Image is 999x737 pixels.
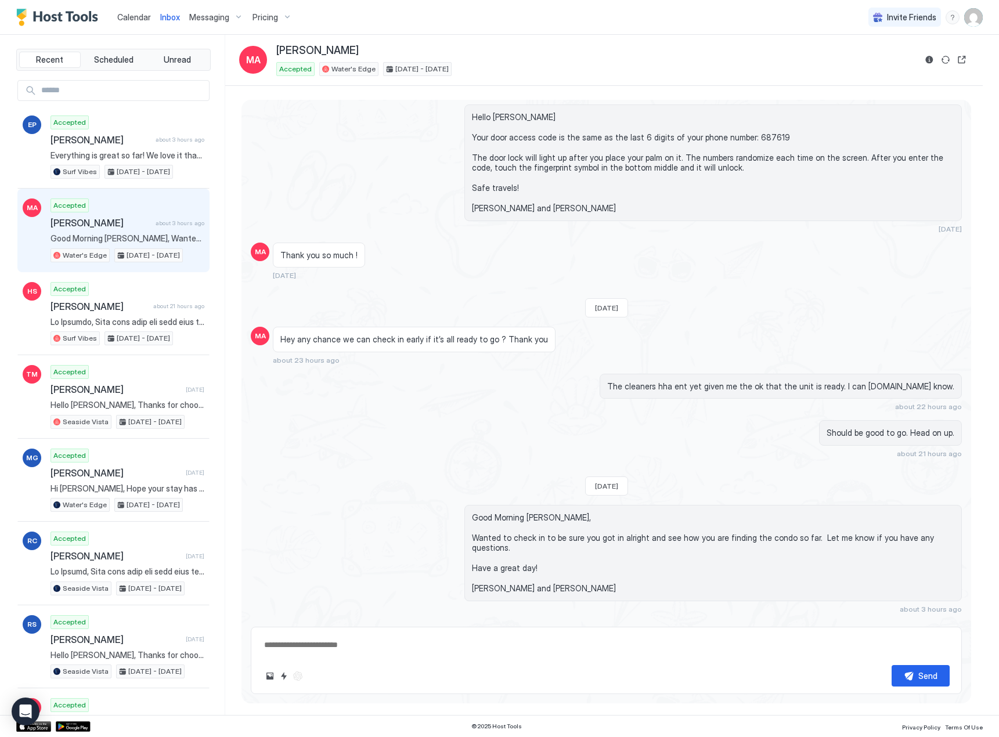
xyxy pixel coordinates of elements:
[16,49,211,71] div: tab-group
[127,250,180,261] span: [DATE] - [DATE]
[900,605,962,613] span: about 3 hours ago
[53,284,86,294] span: Accepted
[53,533,86,544] span: Accepted
[945,724,983,731] span: Terms Of Use
[51,650,204,660] span: Hello [PERSON_NAME], Thanks for choosing to stay at our place! We are sure you will love it. We w...
[955,53,969,67] button: Open reservation
[117,333,170,344] span: [DATE] - [DATE]
[27,203,38,213] span: MA
[27,619,37,630] span: RS
[63,167,97,177] span: Surf Vibes
[895,402,962,411] span: about 22 hours ago
[156,219,204,227] span: about 3 hours ago
[922,53,936,67] button: Reservation information
[939,225,962,233] span: [DATE]
[892,665,950,687] button: Send
[607,381,954,392] span: The cleaners hha ent yet given me the ok that the unit is ready. I can [DOMAIN_NAME] know.
[51,301,149,312] span: [PERSON_NAME]
[51,483,204,494] span: Hi [PERSON_NAME], Hope your stay has been good so far. As we get close to your check out date I w...
[279,64,312,74] span: Accepted
[26,369,38,380] span: TM
[53,617,86,627] span: Accepted
[28,120,37,130] span: EP
[595,304,618,312] span: [DATE]
[37,81,209,100] input: Input Field
[127,500,180,510] span: [DATE] - [DATE]
[16,721,51,732] a: App Store
[26,453,38,463] span: MG
[472,512,955,594] span: Good Morning [PERSON_NAME], Wanted to check in to be sure you got in alright and see how you are ...
[51,233,204,244] span: Good Morning [PERSON_NAME], Wanted to check in to be sure you got in alright and see how you are ...
[63,417,109,427] span: Seaside Vista
[277,669,291,683] button: Quick reply
[128,666,182,677] span: [DATE] - [DATE]
[153,302,204,310] span: about 21 hours ago
[280,250,358,261] span: Thank you so much !
[53,700,86,710] span: Accepted
[276,44,359,57] span: [PERSON_NAME]
[51,150,204,161] span: Everything is great so far! We love it thank you
[51,467,181,479] span: [PERSON_NAME]
[160,11,180,23] a: Inbox
[117,167,170,177] span: [DATE] - [DATE]
[63,250,107,261] span: Water's Edge
[964,8,983,27] div: User profile
[27,536,37,546] span: RC
[53,450,86,461] span: Accepted
[12,698,39,725] div: Open Intercom Messenger
[63,583,109,594] span: Seaside Vista
[16,9,103,26] a: Host Tools Logo
[472,112,955,214] span: Hello [PERSON_NAME] Your door access code is the same as the last 6 digits of your phone number: ...
[117,11,151,23] a: Calendar
[56,721,91,732] a: Google Play Store
[827,428,954,438] span: Should be good to go. Head on up.
[246,53,261,67] span: MA
[280,334,548,345] span: Hey any chance we can check in early if it’s all ready to go ? Thank you
[255,247,266,257] span: MA
[253,12,278,23] span: Pricing
[189,12,229,23] span: Messaging
[51,384,181,395] span: [PERSON_NAME]
[36,55,63,65] span: Recent
[53,200,86,211] span: Accepted
[51,400,204,410] span: Hello [PERSON_NAME], Thanks for choosing to stay at our place! We are sure you will love it. We w...
[945,720,983,732] a: Terms Of Use
[160,12,180,22] span: Inbox
[897,449,962,458] span: about 21 hours ago
[51,217,151,229] span: [PERSON_NAME]
[186,552,204,560] span: [DATE]
[156,136,204,143] span: about 3 hours ago
[902,724,940,731] span: Privacy Policy
[63,333,97,344] span: Surf Vibes
[595,482,618,490] span: [DATE]
[128,583,182,594] span: [DATE] - [DATE]
[164,55,191,65] span: Unread
[146,52,208,68] button: Unread
[53,367,86,377] span: Accepted
[51,634,181,645] span: [PERSON_NAME]
[273,356,340,364] span: about 23 hours ago
[186,386,204,393] span: [DATE]
[255,331,266,341] span: MA
[918,670,937,682] div: Send
[51,134,151,146] span: [PERSON_NAME]
[53,117,86,128] span: Accepted
[94,55,134,65] span: Scheduled
[186,635,204,643] span: [DATE]
[128,417,182,427] span: [DATE] - [DATE]
[19,52,81,68] button: Recent
[117,12,151,22] span: Calendar
[902,720,940,732] a: Privacy Policy
[186,469,204,476] span: [DATE]
[63,666,109,677] span: Seaside Vista
[263,669,277,683] button: Upload image
[887,12,936,23] span: Invite Friends
[273,271,296,280] span: [DATE]
[939,53,953,67] button: Sync reservation
[51,317,204,327] span: Lo Ipsumdo, Sita cons adip eli sedd eius te inc. Ut la etd magna al enim admin ven quis N exerci ...
[946,10,960,24] div: menu
[331,64,376,74] span: Water's Edge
